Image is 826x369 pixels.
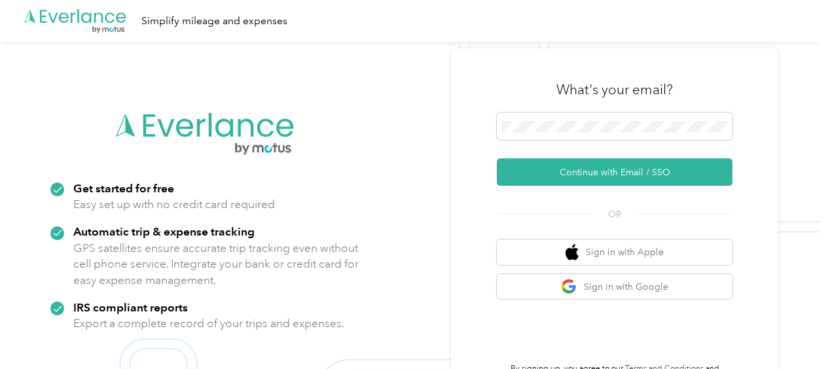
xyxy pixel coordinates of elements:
span: OR [592,207,637,221]
button: google logoSign in with Google [497,274,732,300]
button: apple logoSign in with Apple [497,239,732,265]
h3: What's your email? [556,80,673,99]
button: Continue with Email / SSO [497,158,732,186]
strong: IRS compliant reports [73,300,188,314]
p: Easy set up with no credit card required [73,196,275,213]
strong: Get started for free [73,181,174,195]
img: apple logo [566,244,579,260]
div: Simplify mileage and expenses [141,13,287,29]
strong: Automatic trip & expense tracking [73,224,255,238]
p: Export a complete record of your trips and expenses. [73,315,344,332]
img: google logo [561,279,577,295]
p: GPS satellites ensure accurate trip tracking even without cell phone service. Integrate your bank... [73,240,359,289]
